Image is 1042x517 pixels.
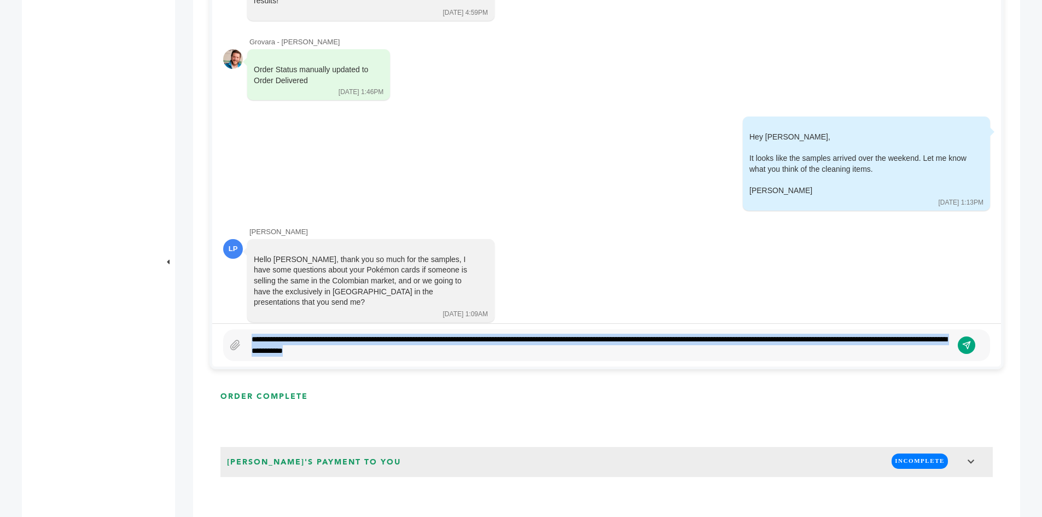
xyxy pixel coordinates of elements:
span: [PERSON_NAME]'s Payment to You [224,454,404,471]
div: [DATE] 1:46PM [339,88,383,97]
div: Hello [PERSON_NAME], thank you so much for the samples, I have some questions about your Pokémon ... [254,254,473,308]
div: LP [223,239,243,259]
div: [DATE] 4:59PM [443,8,488,18]
div: Order Status manually updated to Order Delivered [254,65,368,86]
span: INCOMPLETE [892,454,948,468]
div: [PERSON_NAME] [749,185,968,196]
div: [DATE] 1:13PM [939,198,983,207]
h3: ORDER COMPLETE [220,391,308,402]
div: [PERSON_NAME] [249,227,990,237]
div: Hey [PERSON_NAME], It looks like the samples arrived over the weekend. Let me know what you think... [749,132,968,196]
div: Grovara - [PERSON_NAME] [249,37,990,47]
div: [DATE] 1:09AM [443,310,488,319]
